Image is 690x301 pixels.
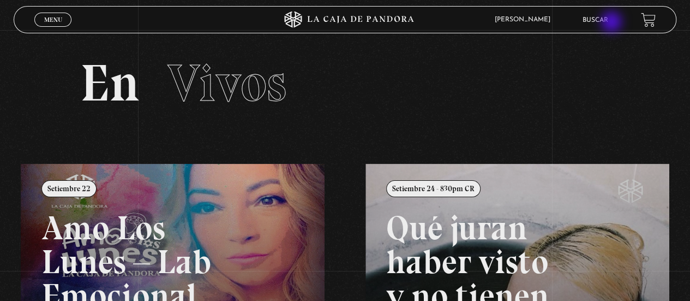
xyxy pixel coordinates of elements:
a: View your shopping cart [641,13,656,27]
span: [PERSON_NAME] [489,16,561,23]
span: Vivos [167,52,286,114]
a: Buscar [583,17,608,23]
span: Cerrar [40,26,66,33]
span: Menu [44,16,62,23]
h2: En [80,57,610,109]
